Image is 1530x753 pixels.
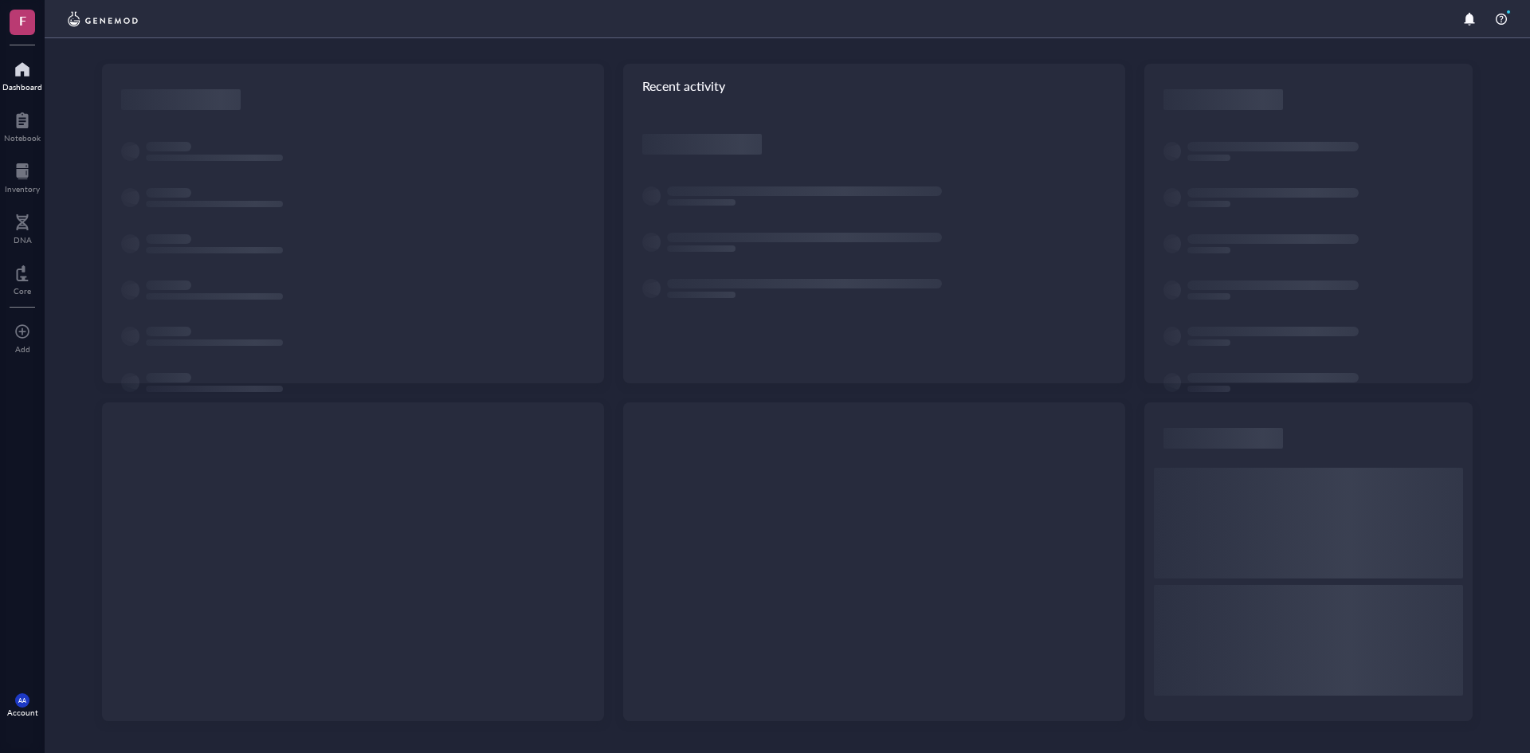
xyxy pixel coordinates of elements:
[5,184,40,194] div: Inventory
[14,210,32,245] a: DNA
[7,708,38,717] div: Account
[15,344,30,354] div: Add
[2,57,42,92] a: Dashboard
[623,64,1125,108] div: Recent activity
[14,286,31,296] div: Core
[64,10,142,29] img: genemod-logo
[5,159,40,194] a: Inventory
[2,82,42,92] div: Dashboard
[4,108,41,143] a: Notebook
[18,697,26,704] span: AA
[14,235,32,245] div: DNA
[4,133,41,143] div: Notebook
[19,10,26,30] span: F
[14,261,31,296] a: Core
